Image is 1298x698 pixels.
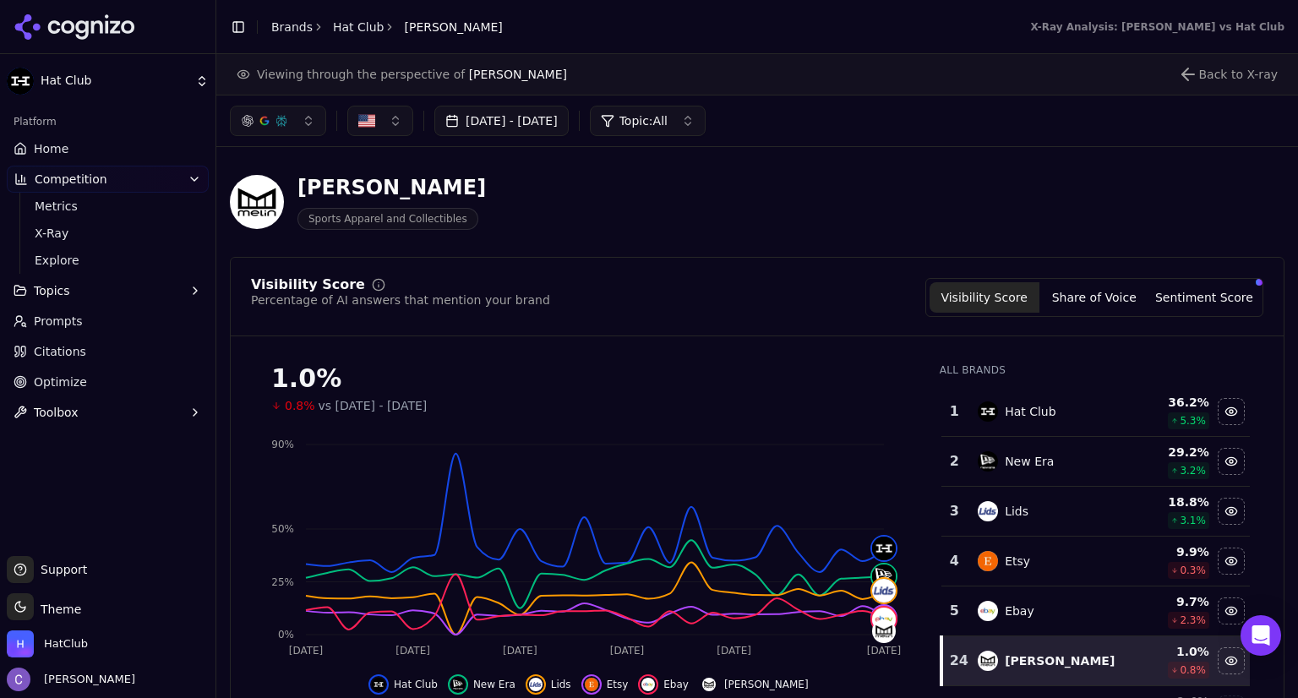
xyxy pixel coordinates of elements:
[448,674,515,695] button: Hide new era data
[368,674,438,695] button: Hide hat club data
[271,576,294,588] tspan: 25%
[872,608,896,631] img: ebay
[699,674,809,695] button: Hide melin data
[7,368,209,395] a: Optimize
[28,221,188,245] a: X-Ray
[271,363,906,394] div: 1.0%
[7,277,209,304] button: Topics
[7,135,209,162] a: Home
[395,645,430,657] tspan: [DATE]
[619,112,668,129] span: Topic: All
[1180,564,1206,577] span: 0.3 %
[37,672,135,687] span: [PERSON_NAME]
[28,194,188,218] a: Metrics
[930,282,1039,313] button: Visibility Score
[1180,663,1206,677] span: 0.8 %
[551,678,571,691] span: Lids
[1218,647,1245,674] button: Hide melin data
[7,68,34,95] img: Hat Club
[1005,453,1054,470] div: New Era
[28,248,188,272] a: Explore
[7,630,88,657] button: Open organization switcher
[394,678,438,691] span: Hat Club
[1131,543,1209,560] div: 9.9 %
[297,174,486,201] div: [PERSON_NAME]
[35,252,182,269] span: Explore
[529,678,543,691] img: lids
[941,487,1250,537] tr: 3lidsLids18.8%3.1%Hide lids data
[1149,282,1259,313] button: Sentiment Score
[1180,514,1206,527] span: 3.1 %
[7,630,34,657] img: HatClub
[1131,643,1209,660] div: 1.0 %
[948,601,961,621] div: 5
[7,166,209,193] button: Competition
[271,20,313,34] a: Brands
[941,537,1250,586] tr: 4etsyEtsy9.9%0.3%Hide etsy data
[7,668,30,691] img: Chris Hayes
[1005,603,1034,619] div: Ebay
[581,674,629,695] button: Hide etsy data
[271,523,294,535] tspan: 50%
[1180,414,1206,428] span: 5.3 %
[1131,494,1209,510] div: 18.8 %
[503,645,537,657] tspan: [DATE]
[610,645,645,657] tspan: [DATE]
[358,112,375,129] img: US
[978,401,998,422] img: hat club
[285,397,315,414] span: 0.8%
[941,586,1250,636] tr: 5ebayEbay9.7%2.3%Hide ebay data
[978,551,998,571] img: etsy
[473,678,515,691] span: New Era
[978,451,998,472] img: new era
[724,678,809,691] span: [PERSON_NAME]
[641,678,655,691] img: ebay
[1218,597,1245,624] button: Hide ebay data
[1241,615,1281,656] div: Open Intercom Messenger
[941,437,1250,487] tr: 2new eraNew Era29.2%3.2%Hide new era data
[1131,394,1209,411] div: 36.2 %
[702,678,716,691] img: melin
[1180,613,1206,627] span: 2.3 %
[585,678,598,691] img: etsy
[1005,553,1030,570] div: Etsy
[941,636,1250,686] tr: 24melin[PERSON_NAME]1.0%0.8%Hide melin data
[278,629,294,641] tspan: 0%
[867,645,902,657] tspan: [DATE]
[230,175,284,229] img: melin
[1039,282,1149,313] button: Share of Voice
[948,401,961,422] div: 1
[404,19,502,35] span: [PERSON_NAME]
[1180,464,1206,477] span: 3.2 %
[35,225,182,242] span: X-Ray
[35,171,107,188] span: Competition
[872,619,896,643] img: melin
[34,603,81,616] span: Theme
[7,108,209,135] div: Platform
[1031,20,1284,34] div: X-Ray Analysis: [PERSON_NAME] vs Hat Club
[941,387,1250,437] tr: 1hat clubHat Club36.2%5.3%Hide hat club data
[289,645,324,657] tspan: [DATE]
[7,668,135,691] button: Open user button
[434,106,569,136] button: [DATE] - [DATE]
[333,19,384,35] a: Hat Club
[34,404,79,421] span: Toolbox
[34,343,86,360] span: Citations
[297,208,478,230] span: Sports Apparel and Collectibles
[638,674,689,695] button: Hide ebay data
[372,678,385,691] img: hat club
[469,68,567,81] span: [PERSON_NAME]
[1005,503,1028,520] div: Lids
[271,439,294,450] tspan: 90%
[1005,403,1055,420] div: Hat Club
[257,66,567,83] span: Viewing through the perspective of
[7,308,209,335] a: Prompts
[872,537,896,560] img: hat club
[526,674,571,695] button: Hide lids data
[948,451,961,472] div: 2
[34,313,83,330] span: Prompts
[44,636,88,652] span: HatClub
[34,282,70,299] span: Topics
[1131,593,1209,610] div: 9.7 %
[251,292,550,308] div: Percentage of AI answers that mention your brand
